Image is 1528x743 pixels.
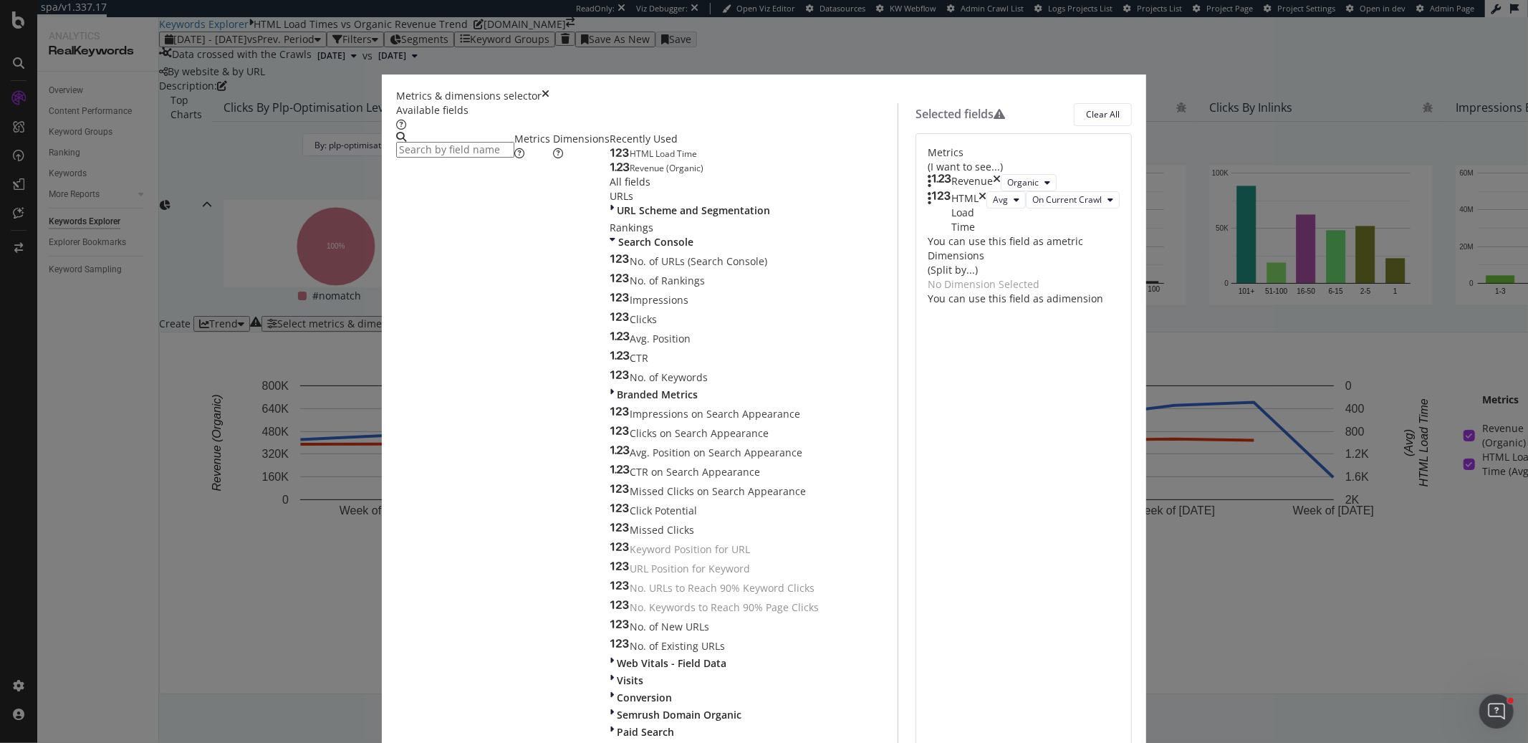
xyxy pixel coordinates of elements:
span: Paid Search [617,725,674,739]
div: No Dimension Selected [928,277,1039,292]
span: Clicks [630,312,657,326]
span: Impressions [630,293,688,307]
div: You can use this field as a dimension [928,292,1120,306]
span: No. of URLs (Search Console) [630,254,767,268]
span: Impressions on Search Appearance [630,407,800,421]
input: Search by field name [396,142,514,158]
span: Click Potential [630,504,697,517]
div: (I want to see...) [928,160,1120,174]
span: Conversion [617,691,672,704]
button: On Current Crawl [1026,191,1120,208]
span: Clicks on Search Appearance [630,426,769,440]
span: Avg [993,193,1008,206]
span: HTML Load Time [630,148,697,160]
span: Web Vitals - Field Data [617,656,726,670]
span: No. URLs to Reach 90% Keyword Clicks [630,581,815,595]
div: times [542,89,549,103]
div: HTML Load Time [951,191,979,234]
span: Visits [617,674,643,687]
div: Selected fields [916,106,1005,123]
span: Organic [1007,176,1039,188]
div: times [979,191,986,234]
div: URLs [610,189,898,203]
div: Clear All [1086,108,1120,120]
button: Avg [986,191,1026,208]
span: No. of New URLs [630,620,709,633]
iframe: Intercom live chat [1479,694,1514,729]
div: Dimensions [553,132,610,160]
span: No. of Rankings [630,274,705,287]
span: CTR on Search Appearance [630,465,760,479]
div: Metrics [514,132,553,160]
span: Missed Clicks [630,523,694,537]
span: No. of Keywords [630,370,708,384]
div: Available fields [396,103,898,118]
span: Avg. Position [630,332,691,345]
span: CTR [630,351,648,365]
span: No. of Existing URLs [630,639,725,653]
div: Dimensions [928,249,1120,277]
div: (Split by...) [928,263,1120,277]
div: You can use this field as a metric [928,234,1120,249]
span: URL Scheme and Segmentation [617,203,770,217]
div: HTML Load TimetimesAvgOn Current Crawl [928,191,1120,234]
div: Metrics [928,145,1120,174]
span: URL Position for Keyword [630,562,750,575]
span: Avg. Position on Search Appearance [630,446,802,459]
span: Revenue (Organic) [630,162,703,174]
div: times [993,174,1001,191]
button: Organic [1001,174,1057,191]
button: Clear All [1074,103,1132,126]
span: Semrush Domain Organic [617,708,741,722]
span: Search Console [618,235,693,249]
span: Branded Metrics [617,388,698,401]
div: Rankings [610,221,898,235]
span: On Current Crawl [1032,193,1102,206]
div: All fields [610,175,898,189]
div: Recently Used [610,132,898,146]
span: Missed Clicks on Search Appearance [630,484,806,498]
div: Metrics & dimensions selector [396,89,542,103]
span: No. Keywords to Reach 90% Page Clicks [630,600,819,614]
span: Keyword Position for URL [630,542,750,556]
div: Revenue [951,174,993,191]
div: RevenuetimesOrganic [928,174,1120,191]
